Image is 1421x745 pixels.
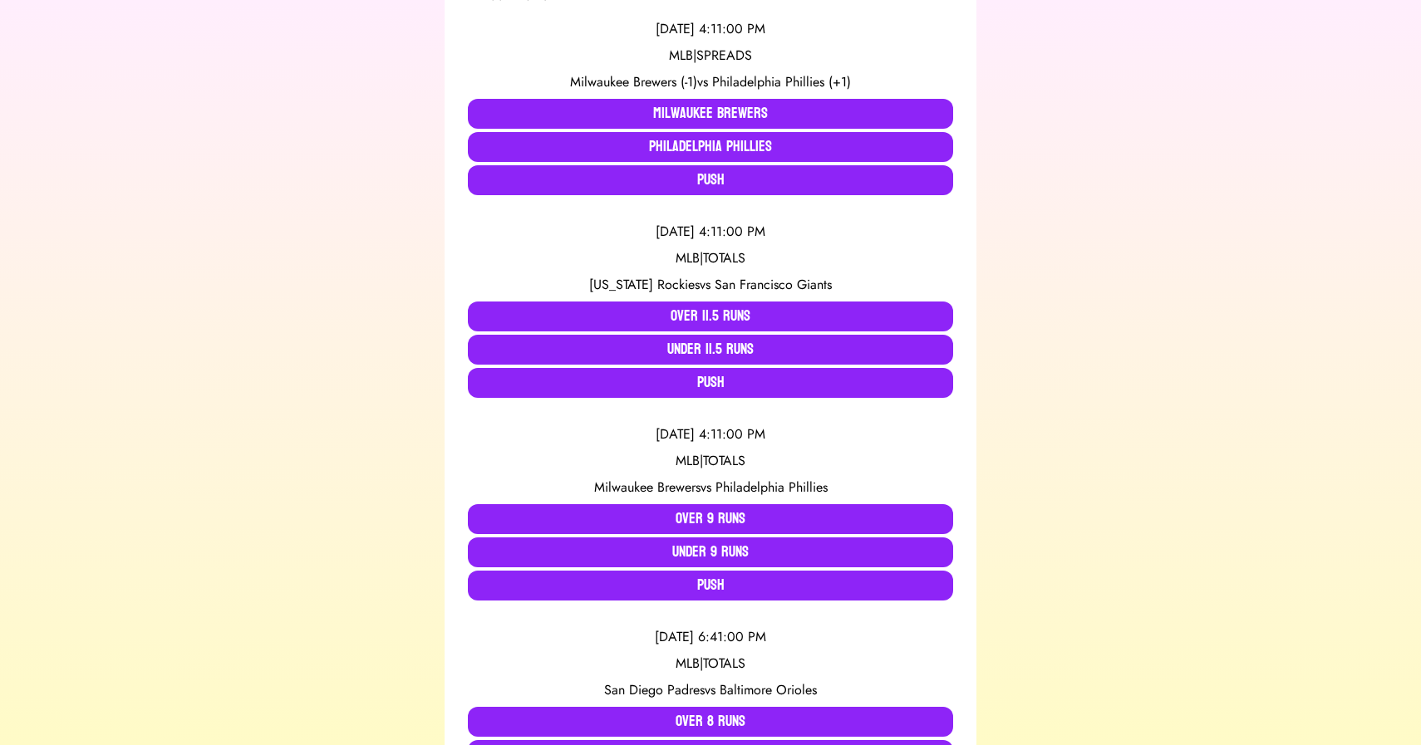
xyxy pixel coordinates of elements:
span: Milwaukee Brewers (-1) [570,72,697,91]
div: vs [468,680,953,700]
button: Push [468,368,953,398]
div: MLB | SPREADS [468,46,953,66]
span: Philadelphia Phillies [715,478,828,497]
div: MLB | TOTALS [468,248,953,268]
div: vs [468,478,953,497]
span: Philadelphia Phillies (+1) [712,72,851,91]
button: Push [468,571,953,600]
div: [DATE] 4:11:00 PM [468,222,953,242]
button: Philadelphia Phillies [468,132,953,162]
span: Milwaukee Brewers [594,478,701,497]
div: [DATE] 4:11:00 PM [468,19,953,39]
span: [US_STATE] Rockies [589,275,700,294]
div: MLB | TOTALS [468,654,953,674]
button: Under 9 Runs [468,537,953,567]
span: Baltimore Orioles [720,680,817,699]
button: Over 8 Runs [468,707,953,737]
span: San Diego Padres [604,680,705,699]
button: Under 11.5 Runs [468,335,953,365]
div: [DATE] 4:11:00 PM [468,424,953,444]
button: Over 11.5 Runs [468,301,953,331]
button: Push [468,165,953,195]
button: Over 9 Runs [468,504,953,534]
button: Milwaukee Brewers [468,99,953,129]
span: San Francisco Giants [715,275,832,294]
div: vs [468,275,953,295]
div: MLB | TOTALS [468,451,953,471]
div: vs [468,72,953,92]
div: [DATE] 6:41:00 PM [468,627,953,647]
